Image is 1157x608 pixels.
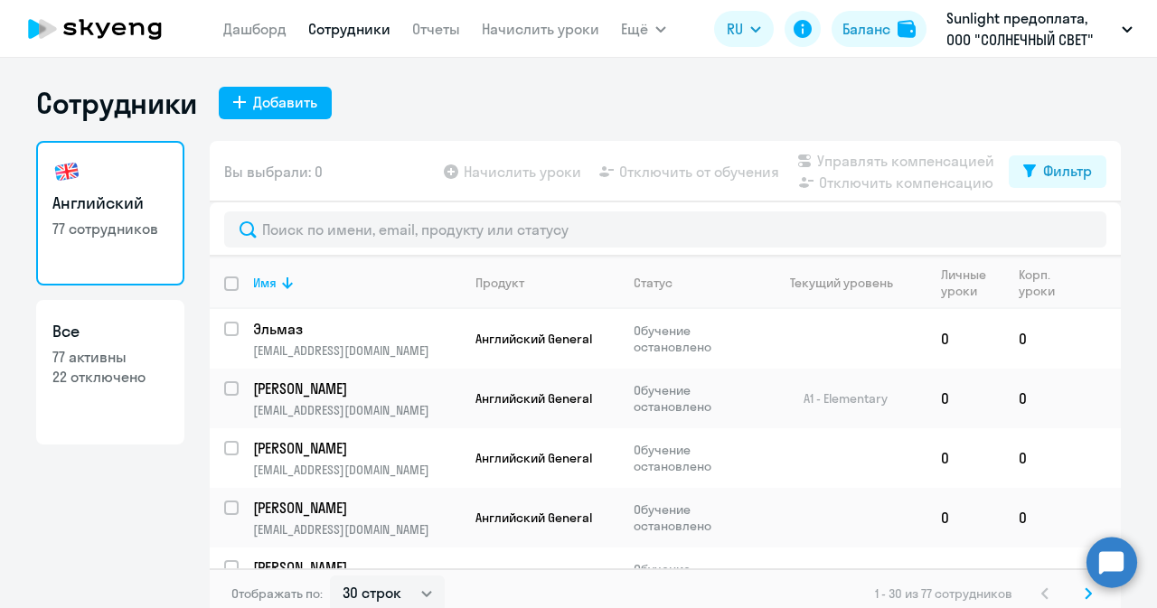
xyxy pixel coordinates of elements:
[475,510,592,526] span: Английский General
[253,275,460,291] div: Имя
[36,141,184,285] a: Английский77 сотрудников
[223,20,287,38] a: Дашборд
[253,342,460,359] p: [EMAIL_ADDRESS][DOMAIN_NAME]
[773,275,926,291] div: Текущий уровень
[475,275,524,291] div: Продукт
[475,450,592,466] span: Английский General
[790,275,893,291] div: Текущий уровень
[1004,547,1070,607] td: 0
[52,367,168,387] p: 22 отключено
[946,7,1115,51] p: Sunlight предоплата, ООО "СОЛНЕЧНЫЙ СВЕТ"
[1004,428,1070,488] td: 0
[253,438,460,458] a: [PERSON_NAME]
[927,309,1004,369] td: 0
[832,11,927,47] button: Балансbalance
[253,557,460,577] a: [PERSON_NAME]
[36,300,184,444] a: Все77 активны22 отключено
[634,323,757,355] p: Обучение остановлено
[482,20,599,38] a: Начислить уроки
[634,501,757,534] p: Обучение остановлено
[621,11,666,47] button: Ещё
[927,369,1004,428] td: 0
[937,7,1142,51] button: Sunlight предоплата, ООО "СОЛНЕЧНЫЙ СВЕТ"
[714,11,774,47] button: RU
[253,557,457,577] p: [PERSON_NAME]
[253,319,457,339] p: Эльмаз
[1009,155,1106,188] button: Фильтр
[621,18,648,40] span: Ещё
[927,488,1004,547] td: 0
[224,211,1106,248] input: Поиск по имени, email, продукту или статусу
[52,320,168,343] h3: Все
[875,585,1012,602] span: 1 - 30 из 77 сотрудников
[842,18,890,40] div: Баланс
[253,379,460,398] a: [PERSON_NAME]
[231,585,323,602] span: Отображать по:
[1043,160,1092,182] div: Фильтр
[634,561,757,594] p: Обучение остановлено
[804,390,888,407] span: A1 - Elementary
[253,275,277,291] div: Имя
[634,275,673,291] div: Статус
[253,498,460,518] a: [PERSON_NAME]
[727,18,743,40] span: RU
[52,219,168,239] p: 77 сотрудников
[36,85,197,121] h1: Сотрудники
[634,382,757,415] p: Обучение остановлено
[927,547,1004,607] td: 0
[927,428,1004,488] td: 0
[1004,369,1070,428] td: 0
[253,438,457,458] p: [PERSON_NAME]
[1019,267,1069,299] div: Корп. уроки
[219,87,332,119] button: Добавить
[253,498,457,518] p: [PERSON_NAME]
[253,521,460,538] p: [EMAIL_ADDRESS][DOMAIN_NAME]
[52,157,81,186] img: english
[941,267,1003,299] div: Личные уроки
[253,379,457,398] p: [PERSON_NAME]
[253,462,460,478] p: [EMAIL_ADDRESS][DOMAIN_NAME]
[224,161,323,182] span: Вы выбрали: 0
[412,20,460,38] a: Отчеты
[253,319,460,339] a: Эльмаз
[1004,488,1070,547] td: 0
[1004,309,1070,369] td: 0
[253,91,317,113] div: Добавить
[475,331,592,347] span: Английский General
[308,20,390,38] a: Сотрудники
[898,20,916,38] img: balance
[253,402,460,418] p: [EMAIL_ADDRESS][DOMAIN_NAME]
[52,347,168,367] p: 77 активны
[475,390,592,407] span: Английский General
[634,442,757,474] p: Обучение остановлено
[52,192,168,215] h3: Английский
